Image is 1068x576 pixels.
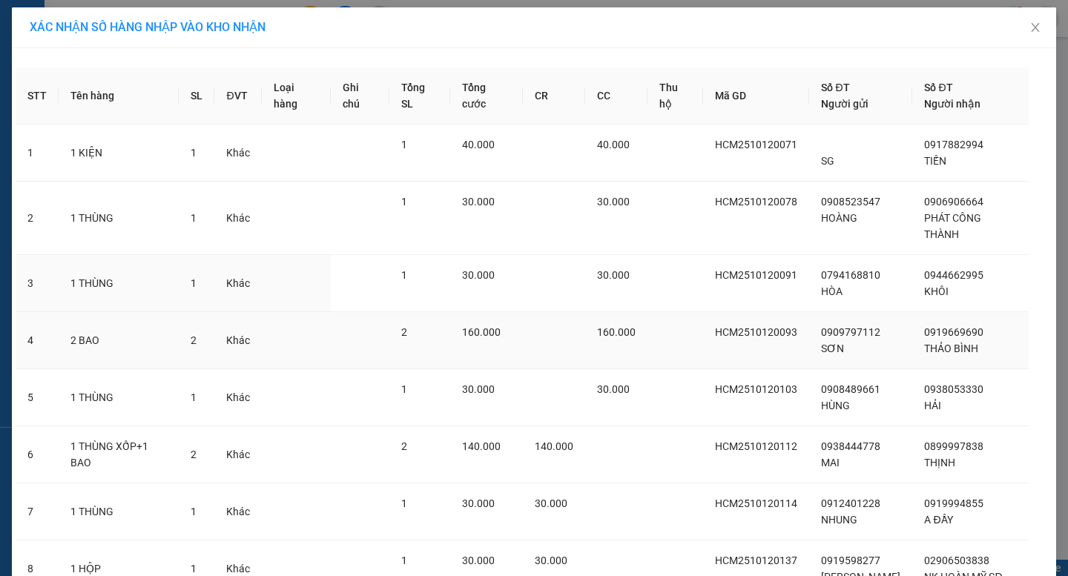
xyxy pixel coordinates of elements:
span: 140.000 [462,440,501,452]
span: 0919598277 [821,555,880,566]
span: Số ĐT [821,82,849,93]
span: HCM2510120112 [715,440,797,452]
span: 1 [191,506,197,517]
span: 0909797112 [821,326,880,338]
span: HẢI [924,400,941,411]
span: 30.000 [597,196,630,208]
th: Tổng cước [450,67,523,125]
span: 1 [401,555,407,566]
span: 1 [401,383,407,395]
span: 30.000 [462,196,495,208]
th: Loại hàng [262,67,331,125]
span: 30.000 [535,497,567,509]
span: THỊNH [924,457,955,469]
span: 1 [401,269,407,281]
span: 30.000 [462,383,495,395]
td: 2 [16,182,59,255]
span: A ĐẦY [924,514,952,526]
span: 1 [401,497,407,509]
span: 0899997838 [924,440,983,452]
th: ĐVT [214,67,262,125]
span: HCM2510120137 [715,555,797,566]
span: Người gửi [821,98,868,110]
span: 1 [191,212,197,224]
span: THẢO BÌNH [924,342,978,354]
span: 40.000 [597,139,630,150]
span: HÙNG [821,400,850,411]
span: 30.000 [462,497,495,509]
td: 7 [16,483,59,540]
span: MAI [821,457,840,469]
td: 1 [16,125,59,182]
b: GỬI : Văn phòng [PERSON_NAME] [7,93,167,150]
td: 3 [16,255,59,312]
span: 1 [191,147,197,159]
span: 0919669690 [924,326,983,338]
b: [PERSON_NAME] [85,10,210,28]
span: 0944662995 [924,269,983,281]
span: TIẾN [924,155,946,167]
li: 85 [PERSON_NAME] [7,33,283,51]
td: Khác [214,182,262,255]
span: HCM2510120093 [715,326,797,338]
td: 1 KIỆN [59,125,179,182]
span: PHÁT CÔNG THÀNH [924,212,981,240]
span: HOÀNG [821,212,857,224]
span: KHÔI [924,285,949,297]
span: 0919994855 [924,497,983,509]
button: Close [1015,7,1056,49]
td: Khác [214,312,262,369]
span: 0912401228 [821,497,880,509]
td: 1 THÙNG [59,182,179,255]
span: 1 [191,563,197,575]
span: environment [85,36,97,47]
td: 1 THÙNG [59,255,179,312]
span: 0917882994 [924,139,983,150]
span: HCM2510120078 [715,196,797,208]
span: HÒA [821,285,843,297]
span: NHUNG [821,514,857,526]
span: 2 [191,448,197,460]
span: SG [821,155,834,167]
span: 30.000 [597,269,630,281]
span: XÁC NHẬN SỐ HÀNG NHẬP VÀO KHO NHẬN [30,20,266,34]
td: 1 THÙNG [59,369,179,426]
td: 2 BAO [59,312,179,369]
th: Ghi chú [331,67,389,125]
span: 160.000 [462,326,501,338]
td: 5 [16,369,59,426]
td: Khác [214,426,262,483]
span: Người nhận [924,98,980,110]
th: CR [523,67,585,125]
td: 4 [16,312,59,369]
span: 1 [401,196,407,208]
span: Số ĐT [924,82,952,93]
td: 1 THÙNG [59,483,179,540]
span: 2 [401,326,407,338]
span: 140.000 [535,440,573,452]
span: HCM2510120103 [715,383,797,395]
td: Khác [214,125,262,182]
th: SL [179,67,214,125]
span: phone [85,54,97,66]
td: Khác [214,255,262,312]
span: HCM2510120114 [715,497,797,509]
span: 30.000 [462,555,495,566]
span: 1 [191,277,197,289]
span: 30.000 [462,269,495,281]
span: HCM2510120091 [715,269,797,281]
span: close [1029,21,1041,33]
td: 6 [16,426,59,483]
span: 160.000 [597,326,636,338]
td: Khác [214,483,262,540]
span: 30.000 [597,383,630,395]
span: 02906503838 [924,555,989,566]
span: 2 [401,440,407,452]
span: 1 [191,391,197,403]
span: 30.000 [535,555,567,566]
span: 0906906664 [924,196,983,208]
th: Mã GD [703,67,809,125]
li: 02839.63.63.63 [7,51,283,70]
span: 0908489661 [821,383,880,395]
span: 0938444778 [821,440,880,452]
